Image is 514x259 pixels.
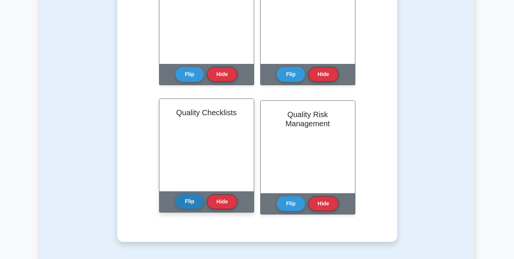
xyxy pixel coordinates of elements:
h2: Quality Risk Management [270,110,346,128]
button: Hide [308,196,339,211]
button: Hide [308,67,339,82]
h2: Quality Checklists [169,108,245,117]
button: Flip [277,196,305,211]
button: Hide [207,194,237,209]
button: Flip [175,194,204,209]
button: Flip [175,67,204,82]
button: Flip [277,67,305,82]
button: Hide [207,67,237,82]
